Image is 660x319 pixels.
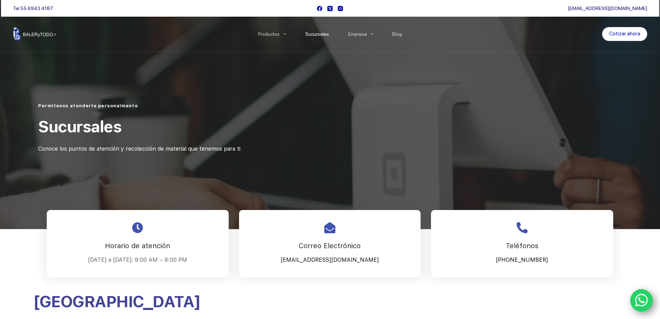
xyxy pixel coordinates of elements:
[33,292,201,311] span: [GEOGRAPHIC_DATA]
[338,6,343,11] a: Instagram
[568,6,647,11] a: [EMAIL_ADDRESS][DOMAIN_NAME]
[327,6,333,11] a: X (Twitter)
[38,145,240,152] span: Conoce los puntos de atención y recolección de material que tenemos para ti
[38,103,138,108] span: Permítenos atenderte personalmente
[248,255,412,265] p: [EMAIL_ADDRESS][DOMAIN_NAME]
[20,6,53,11] a: 55 6943 4187
[88,257,187,263] span: [DATE] a [DATE]: 9:00 AM – 6:00 PM
[506,242,538,250] span: Teléfonos
[13,6,53,11] span: Tel.
[38,117,121,136] span: Sucursales
[13,27,56,41] img: Balerytodo
[630,289,653,312] a: WhatsApp
[440,255,605,265] p: [PHONE_NUMBER]
[317,6,322,11] a: Facebook
[248,17,412,51] nav: Menu Principal
[105,242,170,250] span: Horario de atención
[299,242,361,250] span: Correo Electrónico
[602,27,647,41] a: Cotizar ahora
